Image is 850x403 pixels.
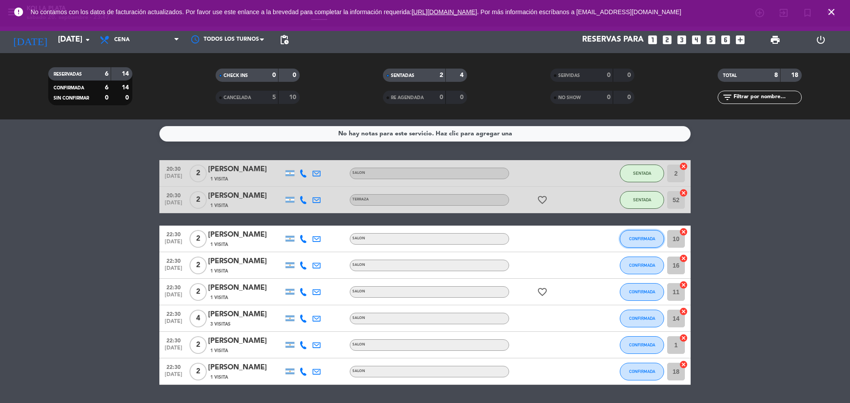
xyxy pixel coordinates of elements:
span: pending_actions [279,35,290,45]
i: cancel [679,360,688,369]
i: looks_two [661,34,673,46]
button: CONFIRMADA [620,336,664,354]
strong: 18 [791,72,800,78]
i: filter_list [722,92,733,103]
strong: 6 [105,71,108,77]
i: close [826,7,837,17]
i: arrow_drop_down [82,35,93,45]
i: add_box [734,34,746,46]
strong: 0 [125,95,131,101]
span: 1 Visita [210,241,228,248]
div: LOG OUT [798,27,843,53]
span: [DATE] [162,173,185,184]
strong: 4 [460,72,465,78]
span: Reservas para [582,35,644,44]
div: No hay notas para este servicio. Haz clic para agregar una [338,129,512,139]
i: favorite_border [537,195,548,205]
i: cancel [679,254,688,263]
span: SERVIDAS [558,73,580,78]
div: [PERSON_NAME] [208,362,283,373]
span: SALON [352,316,365,320]
div: [PERSON_NAME] [208,190,283,202]
i: cancel [679,227,688,236]
span: NO SHOW [558,96,581,100]
a: . Por más información escríbanos a [EMAIL_ADDRESS][DOMAIN_NAME] [477,8,681,15]
span: 2 [189,336,207,354]
span: RESERVADAS [54,72,82,77]
span: SIN CONFIRMAR [54,96,89,100]
strong: 6 [105,84,108,91]
span: SALON [352,369,365,373]
strong: 0 [607,94,610,100]
span: RE AGENDADA [391,96,424,100]
span: 22:30 [162,308,185,319]
span: CONFIRMADA [54,86,84,90]
strong: 8 [774,72,778,78]
span: CHECK INS [224,73,248,78]
strong: 0 [607,72,610,78]
i: power_settings_new [815,35,826,45]
span: SENTADA [633,171,651,176]
i: error [13,7,24,17]
strong: 2 [440,72,443,78]
i: favorite_border [537,287,548,297]
span: 3 Visitas [210,321,231,328]
span: TERRAZA [352,198,369,201]
button: CONFIRMADA [620,283,664,301]
span: 22:30 [162,361,185,372]
span: CANCELADA [224,96,251,100]
span: [DATE] [162,372,185,382]
span: 2 [189,230,207,248]
span: 2 [189,165,207,182]
span: No contamos con los datos de facturación actualizados. Por favor use este enlance a la brevedad p... [31,8,681,15]
span: TOTAL [723,73,737,78]
span: SALON [352,263,365,267]
strong: 0 [272,72,276,78]
span: 22:30 [162,335,185,345]
span: [DATE] [162,319,185,329]
button: CONFIRMADA [620,257,664,274]
span: SALON [352,343,365,346]
strong: 0 [627,72,633,78]
span: SALON [352,290,365,293]
span: 1 Visita [210,202,228,209]
div: [PERSON_NAME] [208,282,283,294]
strong: 10 [289,94,298,100]
span: 1 Visita [210,268,228,275]
a: [URL][DOMAIN_NAME] [412,8,477,15]
span: 2 [189,191,207,209]
span: 1 Visita [210,294,228,301]
i: looks_6 [720,34,731,46]
span: print [770,35,780,45]
div: [PERSON_NAME] [208,309,283,320]
strong: 0 [440,94,443,100]
span: 1 Visita [210,176,228,183]
button: CONFIRMADA [620,363,664,380]
span: CONFIRMADA [629,263,655,268]
strong: 14 [122,84,131,91]
i: looks_5 [705,34,717,46]
span: 1 Visita [210,374,228,381]
strong: 5 [272,94,276,100]
span: CONFIRMADA [629,236,655,241]
span: CONFIRMADA [629,342,655,347]
i: cancel [679,307,688,316]
i: [DATE] [7,30,54,50]
strong: 0 [105,95,108,101]
span: 4 [189,310,207,327]
span: Cena [114,37,130,43]
span: 1 Visita [210,347,228,354]
span: 22:30 [162,282,185,292]
strong: 0 [627,94,633,100]
span: [DATE] [162,345,185,355]
span: CONFIRMADA [629,289,655,294]
strong: 14 [122,71,131,77]
button: SENTADA [620,165,664,182]
span: 2 [189,283,207,301]
button: CONFIRMADA [620,310,664,327]
span: 2 [189,257,207,274]
span: 22:30 [162,229,185,239]
span: CONFIRMADA [629,369,655,374]
i: cancel [679,280,688,289]
i: cancel [679,188,688,197]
